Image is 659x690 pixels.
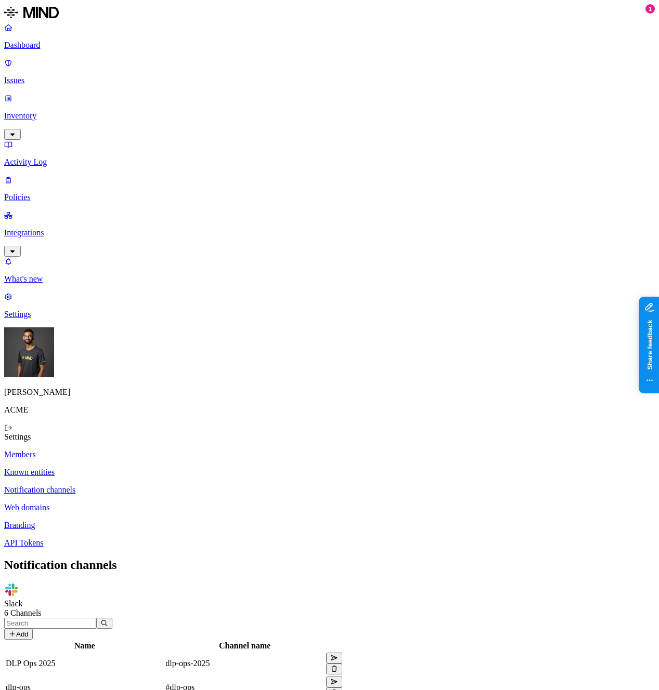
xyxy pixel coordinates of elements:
a: Issues [4,58,655,85]
a: Members [4,450,655,459]
a: Inventory [4,94,655,138]
div: 1 [645,4,655,14]
a: API Tokens [4,538,655,548]
div: Settings [4,432,655,442]
p: What's new [4,274,655,284]
button: Add [4,629,33,640]
img: Amit Cohen [4,327,54,377]
a: Known entities [4,468,655,477]
img: MIND [4,4,59,21]
a: What's new [4,257,655,284]
a: Activity Log [4,140,655,167]
a: Policies [4,175,655,202]
img: slack.svg [4,582,19,597]
div: Slack [4,599,655,608]
p: Policies [4,193,655,202]
input: Search [4,618,96,629]
a: Dashboard [4,23,655,50]
a: Integrations [4,210,655,255]
p: Issues [4,76,655,85]
a: Settings [4,292,655,319]
span: dlp-ops-2025 [165,659,210,668]
p: Dashboard [4,41,655,50]
p: Inventory [4,111,655,121]
span: Channel name [219,641,270,650]
p: Integrations [4,228,655,237]
a: MIND [4,4,655,23]
a: Branding [4,521,655,530]
a: Notification channels [4,485,655,495]
span: DLP Ops 2025 [6,659,55,668]
h2: Notification channels [4,558,655,572]
div: 6 Channels [4,608,655,618]
p: Settings [4,310,655,319]
a: Web domains [4,503,655,512]
p: ACME [4,405,655,415]
p: Activity Log [4,157,655,167]
div: Name [6,641,163,651]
